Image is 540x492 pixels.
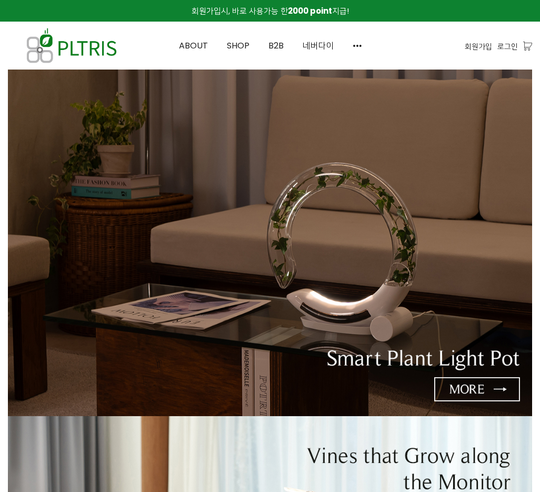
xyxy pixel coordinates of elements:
a: 로그인 [497,41,518,52]
a: 회원가입 [465,41,492,52]
a: B2B [259,22,293,70]
span: ABOUT [179,40,208,52]
a: 네버다이 [293,22,344,70]
a: ABOUT [169,22,217,70]
span: 회원가입시, 바로 사용가능 한 지급! [192,5,349,16]
a: SHOP [217,22,259,70]
span: B2B [268,40,284,52]
span: SHOP [227,40,249,52]
strong: 2000 point [288,5,332,16]
span: 네버다이 [303,40,334,52]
